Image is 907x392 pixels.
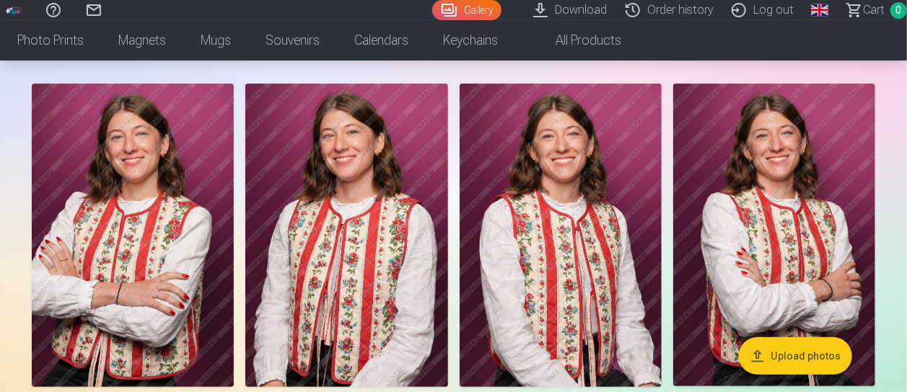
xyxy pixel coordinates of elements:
[863,1,885,19] span: Сart
[337,20,426,61] a: Calendars
[515,20,639,61] a: All products
[739,337,852,375] button: Upload photos
[426,20,515,61] a: Keychains
[248,20,337,61] a: Souvenirs
[101,20,183,61] a: Magnets
[890,2,907,19] span: 0
[183,20,248,61] a: Mugs
[6,6,22,14] img: /fa1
